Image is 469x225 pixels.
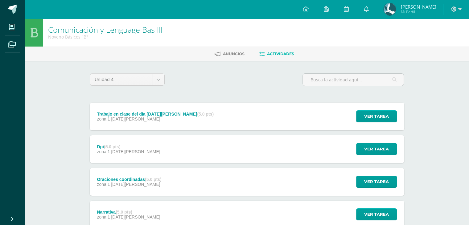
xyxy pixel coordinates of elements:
span: Mi Perfil [401,9,436,14]
strong: (5.0 pts) [116,210,132,215]
a: Anuncios [215,49,245,59]
a: Unidad 4 [90,74,164,85]
span: zona 1 [97,215,110,219]
div: Narrativa [97,210,160,215]
span: [DATE][PERSON_NAME] [111,182,160,187]
button: Ver tarea [356,208,397,220]
span: Actividades [267,51,294,56]
span: [DATE][PERSON_NAME] [111,117,160,121]
strong: (5.0 pts) [104,144,121,149]
span: [DATE][PERSON_NAME] [111,149,160,154]
div: Noveno Básicos 'B' [48,34,163,40]
strong: (5.0 pts) [197,112,214,117]
button: Ver tarea [356,110,397,122]
span: Unidad 4 [95,74,148,85]
img: f699e455cfe0b6205fbd7994ff7a8509.png [384,3,396,15]
a: Comunicación y Lenguage Bas III [48,24,163,35]
span: Ver tarea [364,209,389,220]
span: Ver tarea [364,143,389,155]
div: Dpi [97,144,160,149]
input: Busca la actividad aquí... [303,74,404,86]
button: Ver tarea [356,143,397,155]
span: zona 1 [97,149,110,154]
span: Anuncios [223,51,245,56]
span: [DATE][PERSON_NAME] [111,215,160,219]
span: [PERSON_NAME] [401,4,436,10]
span: zona 1 [97,117,110,121]
span: zona 1 [97,182,110,187]
h1: Comunicación y Lenguage Bas III [48,25,163,34]
strong: (5.0 pts) [145,177,162,182]
div: Trabajo en clase del día [DATE][PERSON_NAME] [97,112,214,117]
div: Oraciones coordinadas [97,177,161,182]
button: Ver tarea [356,176,397,188]
a: Actividades [259,49,294,59]
span: Ver tarea [364,176,389,187]
span: Ver tarea [364,111,389,122]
